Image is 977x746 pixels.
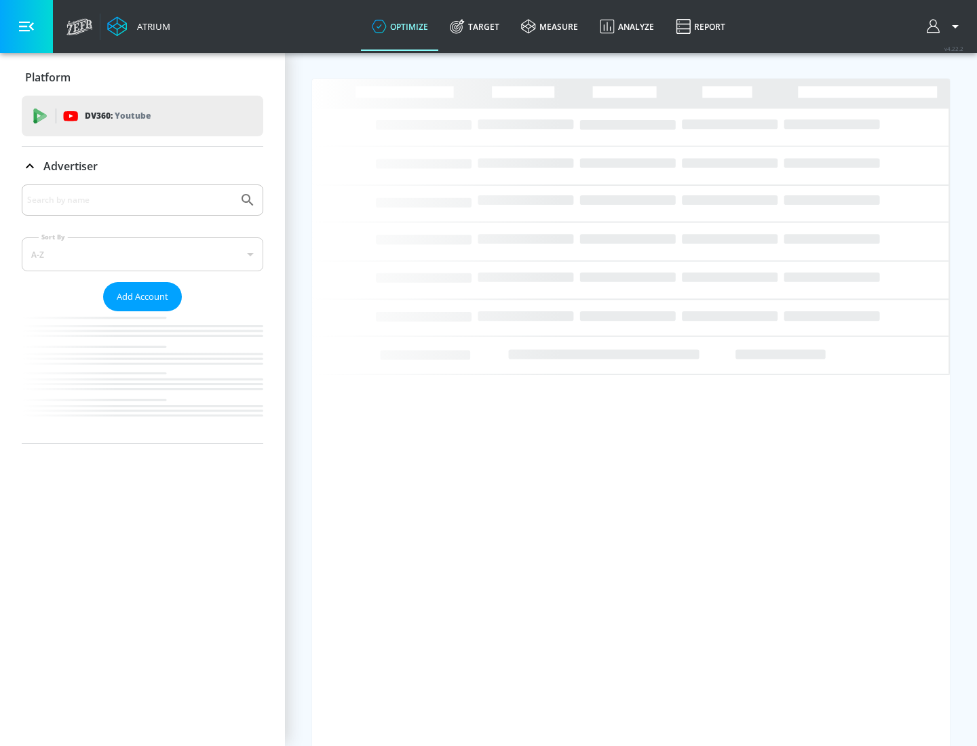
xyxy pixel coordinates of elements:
[107,16,170,37] a: Atrium
[117,289,168,305] span: Add Account
[115,109,151,123] p: Youtube
[665,2,736,51] a: Report
[22,237,263,271] div: A-Z
[589,2,665,51] a: Analyze
[510,2,589,51] a: measure
[22,147,263,185] div: Advertiser
[85,109,151,123] p: DV360:
[27,191,233,209] input: Search by name
[39,233,68,241] label: Sort By
[103,282,182,311] button: Add Account
[22,311,263,443] nav: list of Advertiser
[22,96,263,136] div: DV360: Youtube
[361,2,439,51] a: optimize
[43,159,98,174] p: Advertiser
[22,184,263,443] div: Advertiser
[132,20,170,33] div: Atrium
[25,70,71,85] p: Platform
[944,45,963,52] span: v 4.22.2
[22,58,263,96] div: Platform
[439,2,510,51] a: Target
